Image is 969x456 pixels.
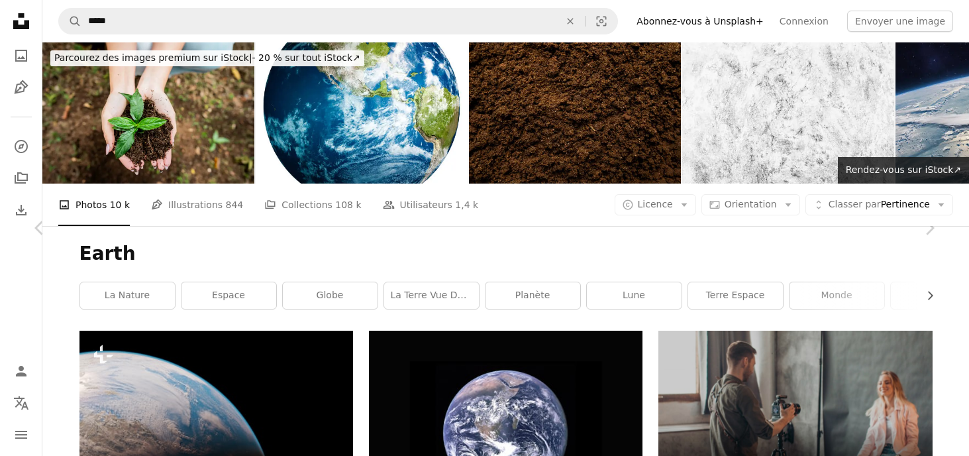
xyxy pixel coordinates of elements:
span: - 20 % sur tout iStock ↗ [54,52,360,63]
a: lune [587,282,682,309]
a: Rendez-vous sur iStock↗ [838,157,969,184]
a: Connexion [772,11,837,32]
button: Menu [8,422,34,448]
form: Rechercher des visuels sur tout le site [58,8,618,34]
span: Parcourez des images premium sur iStock | [54,52,252,63]
span: 1,4 k [455,198,478,212]
button: Envoyer une image [847,11,953,32]
a: Abonnez-vous à Unsplash+ [629,11,772,32]
a: planète [485,282,580,309]
a: la nature [80,282,175,309]
a: La Terre vue de l’espace [384,282,479,309]
a: Terre Espace [688,282,783,309]
a: globe [283,282,378,309]
button: Recherche de visuels [586,9,617,34]
span: Orientation [725,199,777,209]
img: Close-up of a woman holding sprout young plant outdoors [42,42,254,184]
a: espace [181,282,276,309]
span: Pertinence [829,198,930,211]
a: Parcourez des images premium sur iStock|- 20 % sur tout iStock↗ [42,42,372,74]
span: 108 k [335,198,361,212]
a: Une image de la Terre prise depuis l’espace [79,424,353,435]
a: Utilisateurs 1,4 k [383,184,479,226]
a: Illustrations [8,74,34,101]
img: Monde globe planète Terre carte sphère [256,42,468,184]
span: Licence [638,199,673,209]
button: Rechercher sur Unsplash [59,9,81,34]
a: Collections 108 k [264,184,361,226]
span: 844 [226,198,244,212]
button: Orientation [701,194,800,215]
button: faire défiler la liste vers la droite [918,282,933,309]
h1: Earth [79,242,933,266]
a: Photos [8,42,34,69]
a: monde [790,282,884,309]
button: Effacer [556,9,585,34]
span: Classer par [829,199,881,209]
button: Langue [8,390,34,416]
button: Classer parPertinence [805,194,953,215]
a: Explorer [8,133,34,160]
a: Earth with clouds above the African continent [369,427,642,439]
button: Licence [615,194,696,215]
img: Abstract grunge background [682,42,894,184]
a: Illustrations 844 [151,184,243,226]
img: Soil surface for agricultural cultivation and daily use. Ground texture concept [469,42,681,184]
a: Suivant [890,164,969,292]
span: Rendez-vous sur iStock ↗ [846,164,961,175]
a: Connexion / S’inscrire [8,358,34,384]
